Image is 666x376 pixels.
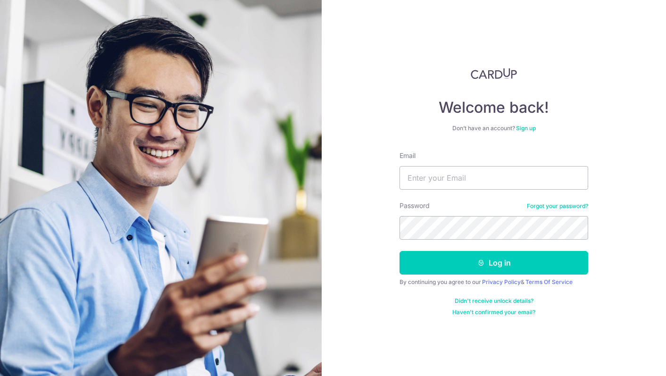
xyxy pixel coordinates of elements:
[400,278,588,286] div: By continuing you agree to our &
[527,202,588,210] a: Forgot your password?
[400,125,588,132] div: Don’t have an account?
[400,201,430,210] label: Password
[516,125,536,132] a: Sign up
[455,297,533,305] a: Didn't receive unlock details?
[400,151,416,160] label: Email
[452,309,535,316] a: Haven't confirmed your email?
[471,68,517,79] img: CardUp Logo
[400,251,588,275] button: Log in
[400,98,588,117] h4: Welcome back!
[525,278,573,285] a: Terms Of Service
[400,166,588,190] input: Enter your Email
[482,278,521,285] a: Privacy Policy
